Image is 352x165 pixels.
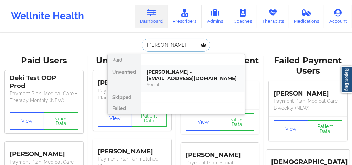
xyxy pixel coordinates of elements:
a: Report Bug [341,66,352,93]
a: Admins [202,5,228,27]
a: Prescribers [168,5,202,27]
div: [PERSON_NAME] [98,142,167,155]
div: [PERSON_NAME] [98,74,167,87]
div: [PERSON_NAME] [274,85,342,98]
div: [PERSON_NAME] [10,145,78,158]
a: Dashboard [135,5,168,27]
button: View [186,113,220,131]
button: View [98,110,132,127]
div: Failed Payment Users [269,55,347,77]
button: Patient Data [44,112,78,130]
a: Medications [289,5,324,27]
div: [PERSON_NAME] [186,146,255,159]
p: Payment Plan : Medical Care + Therapy Monthly (NEW) [10,90,78,104]
div: Failed [108,103,141,114]
div: [PERSON_NAME] - [EMAIL_ADDRESS][DOMAIN_NAME] [147,69,239,81]
div: Unverified Users [93,55,171,66]
div: Deki Test OOP Prod [10,74,78,90]
button: Patient Data [220,113,254,131]
div: Unverified [108,65,141,92]
p: Payment Plan : Medical Care Biweekly (NEW) [274,98,342,111]
a: Therapists [257,5,289,27]
div: Skipped [108,92,141,103]
a: Coaches [228,5,257,27]
button: View [10,112,44,130]
a: Account [324,5,352,27]
p: Payment Plan : Unmatched Plan [98,87,167,101]
button: View [274,120,308,137]
div: Paid [108,54,141,65]
div: Paid Users [5,55,83,66]
button: Patient Data [132,110,166,127]
button: Patient Data [308,120,342,137]
div: Social [147,81,239,87]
